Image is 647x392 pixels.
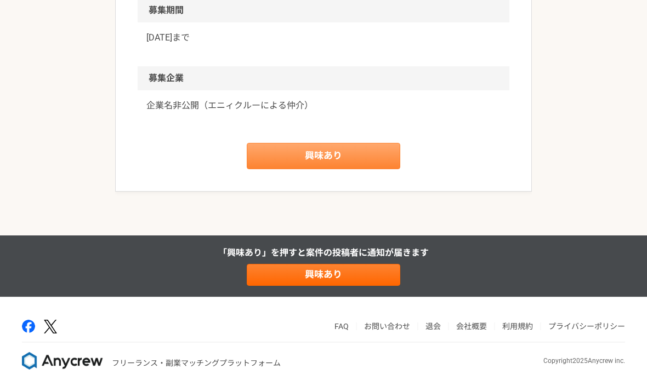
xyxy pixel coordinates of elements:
[543,356,625,366] p: Copyright 2025 Anycrew inc.
[425,322,441,331] a: 退会
[44,320,57,333] img: x-391a3a86.png
[146,99,501,112] a: 企業名非公開（エニィクルーによる仲介）
[218,246,429,260] p: 「興味あり」を押すと 案件の投稿者に通知が届きます
[22,352,103,370] img: 8DqYSo04kwAAAAASUVORK5CYII=
[247,264,400,286] a: 興味あり
[456,322,487,331] a: 会社概要
[146,31,501,44] p: [DATE]まで
[138,66,509,90] h2: 募集企業
[334,322,349,331] a: FAQ
[247,143,400,169] a: 興味あり
[112,358,281,369] p: フリーランス・副業マッチングプラットフォーム
[548,322,625,331] a: プライバシーポリシー
[22,320,35,333] img: facebook-2adfd474.png
[364,322,410,331] a: お問い合わせ
[502,322,533,331] a: 利用規約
